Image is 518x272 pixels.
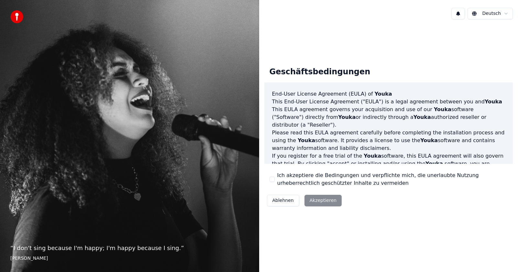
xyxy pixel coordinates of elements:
span: Youka [413,114,431,120]
span: Youka [375,91,392,97]
span: Youka [434,106,451,112]
span: Youka [338,114,356,120]
p: Please read this EULA agreement carefully before completing the installation process and using th... [272,129,505,152]
p: This EULA agreement governs your acquisition and use of our software ("Software") directly from o... [272,106,505,129]
span: Youka [298,137,315,143]
span: Youka [485,99,502,105]
p: “ I don't sing because I'm happy; I'm happy because I sing. ” [10,244,249,253]
p: This End-User License Agreement ("EULA") is a legal agreement between you and [272,98,505,106]
button: Ablehnen [267,195,299,206]
h3: End-User License Agreement (EULA) of [272,90,505,98]
span: Youka [425,161,443,167]
div: Geschäftsbedingungen [264,62,376,82]
img: youka [10,10,23,23]
span: Youka [364,153,381,159]
span: Youka [420,137,438,143]
label: Ich akzeptiere die Bedingungen und verpflichte mich, die unerlaubte Nutzung urheberrechtlich gesc... [277,172,508,187]
p: If you register for a free trial of the software, this EULA agreement will also govern that trial... [272,152,505,183]
footer: [PERSON_NAME] [10,255,249,262]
